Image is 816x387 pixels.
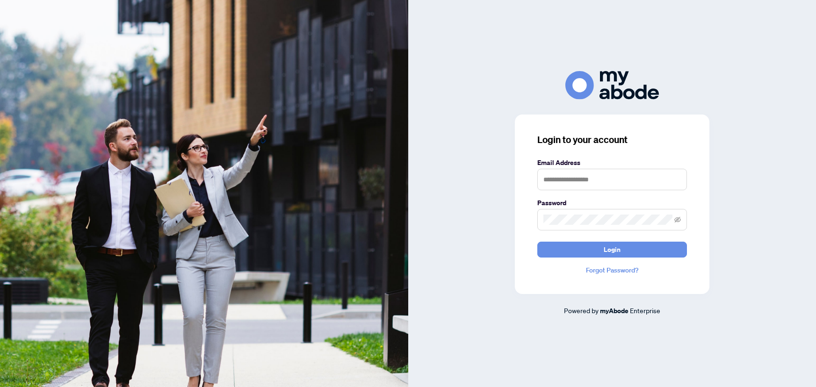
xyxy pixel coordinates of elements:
label: Email Address [537,158,687,168]
a: Forgot Password? [537,265,687,275]
label: Password [537,198,687,208]
span: Powered by [564,306,599,315]
h3: Login to your account [537,133,687,146]
img: ma-logo [565,71,659,100]
button: Login [537,242,687,258]
span: Enterprise [630,306,660,315]
a: myAbode [600,306,628,316]
span: Login [604,242,621,257]
span: eye-invisible [674,216,681,223]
